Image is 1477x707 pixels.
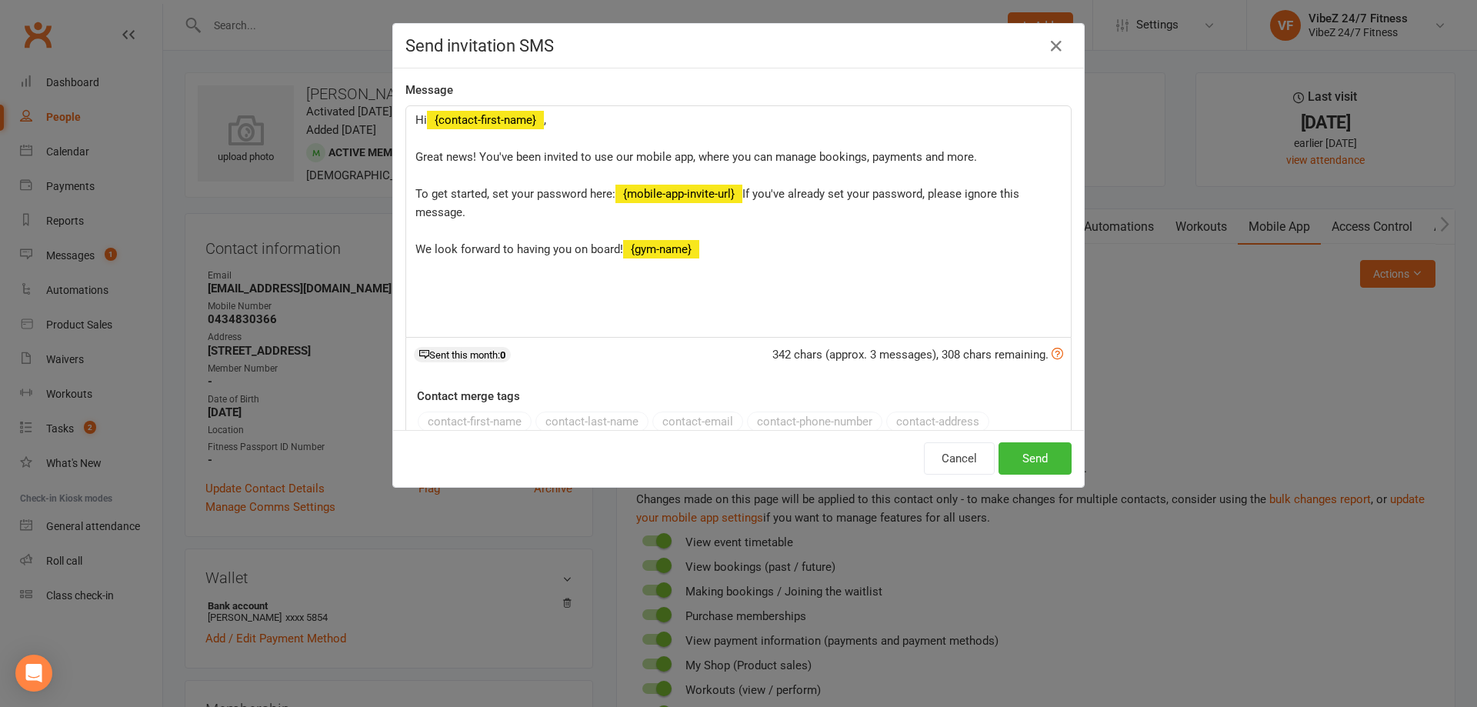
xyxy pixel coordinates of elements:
strong: 0 [500,349,505,361]
div: Sent this month: [414,347,511,362]
div: 342 chars (approx. 3 messages), 308 chars remaining. [772,345,1063,364]
div: Open Intercom Messenger [15,655,52,692]
span: , Great news! You've been invited to use our mobile app, where you can manage bookings, payments ... [415,113,977,201]
button: Cancel [924,442,995,475]
span: Hi [415,113,427,127]
label: Message [405,81,453,99]
label: Contact merge tags [417,387,520,405]
button: Close [1044,34,1069,58]
button: Send [999,442,1072,475]
h4: Send invitation SMS [405,36,1072,55]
